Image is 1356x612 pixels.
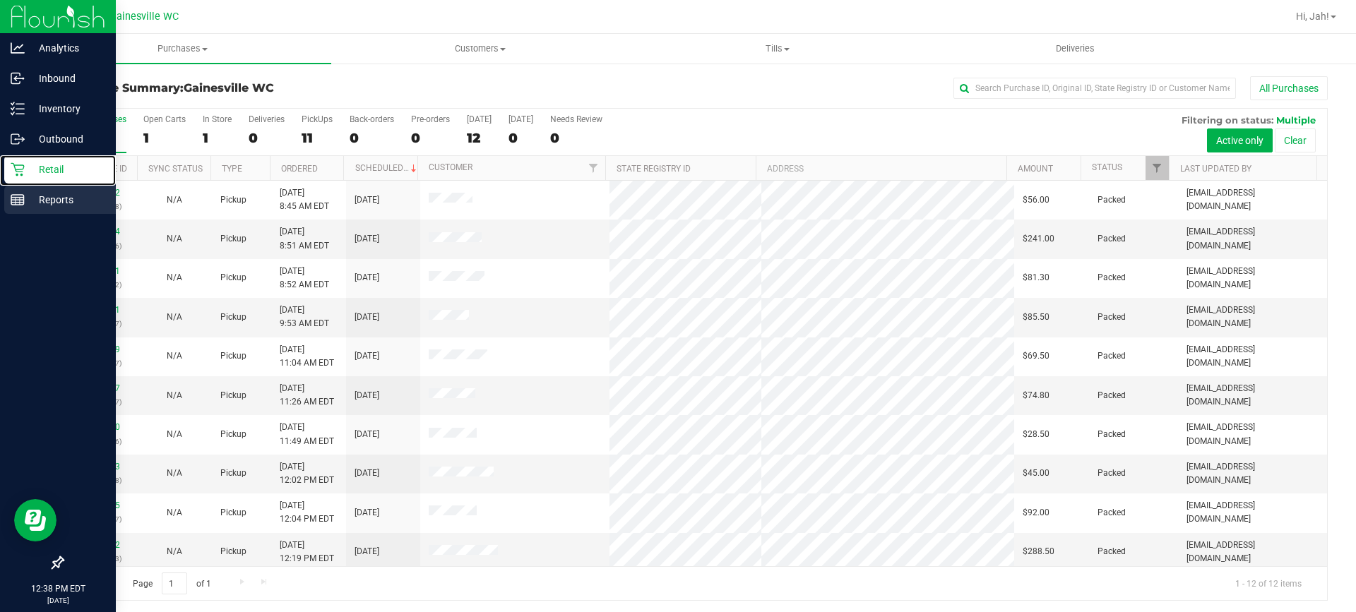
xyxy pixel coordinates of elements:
span: [DATE] [355,349,379,363]
button: N/A [167,271,182,284]
div: 0 [550,130,602,146]
div: Back-orders [350,114,394,124]
span: Not Applicable [167,195,182,205]
button: N/A [167,349,182,363]
span: [DATE] [355,311,379,324]
a: Filter [1146,156,1169,180]
span: Not Applicable [167,508,182,517]
button: N/A [167,545,182,558]
a: 11827857 [81,383,120,393]
input: 1 [162,572,187,594]
a: Scheduled [355,163,420,173]
div: 0 [249,130,285,146]
span: Pickup [220,193,246,207]
a: 11826294 [81,227,120,236]
p: Retail [25,161,109,178]
span: Pickup [220,311,246,324]
div: Open Carts [143,114,186,124]
span: $45.00 [1023,467,1049,480]
span: [DATE] 12:19 PM EDT [280,539,334,565]
div: 12 [467,130,492,146]
span: [DATE] 11:49 AM EDT [280,421,334,448]
span: Packed [1098,193,1126,207]
span: Packed [1098,506,1126,520]
span: Not Applicable [167,312,182,322]
iframe: Resource center [14,499,56,541]
span: Not Applicable [167,272,182,282]
span: [EMAIL_ADDRESS][DOMAIN_NAME] [1186,304,1319,330]
span: [DATE] [355,428,379,441]
span: [DATE] 8:51 AM EDT [280,225,329,252]
span: Page of 1 [121,572,222,594]
span: [DATE] [355,232,379,246]
inline-svg: Inbound [11,71,25,85]
div: PickUps [302,114,333,124]
span: Packed [1098,428,1126,441]
a: 11826182 [81,188,120,198]
span: [EMAIL_ADDRESS][DOMAIN_NAME] [1186,225,1319,252]
span: $288.50 [1023,545,1054,558]
span: [DATE] 9:53 AM EDT [280,304,329,330]
a: Filter [582,156,605,180]
button: N/A [167,232,182,246]
a: Customers [331,34,629,64]
input: Search Purchase ID, Original ID, State Registry ID or Customer Name... [953,78,1236,99]
span: [DATE] 8:52 AM EDT [280,265,329,292]
span: Multiple [1276,114,1316,126]
span: Not Applicable [167,546,182,556]
a: Ordered [281,164,318,174]
span: [DATE] [355,193,379,207]
p: 12:38 PM EDT [6,582,109,595]
span: Packed [1098,389,1126,402]
a: 11827980 [81,422,120,432]
a: Purchases [34,34,331,64]
span: Pickup [220,545,246,558]
span: [DATE] [355,545,379,558]
span: Pickup [220,271,246,284]
span: [DATE] [355,467,379,480]
span: [DATE] [355,506,379,520]
span: Pickup [220,232,246,246]
span: [EMAIL_ADDRESS][DOMAIN_NAME] [1186,460,1319,487]
span: Packed [1098,232,1126,246]
span: [EMAIL_ADDRESS][DOMAIN_NAME] [1186,421,1319,448]
span: Packed [1098,311,1126,324]
div: Needs Review [550,114,602,124]
span: Packed [1098,349,1126,363]
span: [DATE] 8:45 AM EDT [280,186,329,213]
a: Tills [629,34,926,64]
span: Purchases [34,42,331,55]
span: 1 - 12 of 12 items [1224,572,1313,594]
span: Gainesville WC [109,11,179,23]
div: [DATE] [467,114,492,124]
h3: Purchase Summary: [62,82,484,95]
div: Deliveries [249,114,285,124]
div: 0 [411,130,450,146]
a: Amount [1018,164,1053,174]
span: Deliveries [1037,42,1114,55]
span: [DATE] 11:04 AM EDT [280,343,334,370]
span: Not Applicable [167,468,182,478]
a: Type [222,164,242,174]
a: State Registry ID [617,164,691,174]
p: Analytics [25,40,109,56]
span: $241.00 [1023,232,1054,246]
span: Pickup [220,506,246,520]
th: Address [756,156,1006,181]
div: 0 [509,130,533,146]
a: 11828292 [81,540,120,550]
span: Packed [1098,271,1126,284]
p: [DATE] [6,595,109,606]
span: Pickup [220,467,246,480]
button: All Purchases [1250,76,1328,100]
a: 11826351 [81,266,120,276]
span: [DATE] [355,389,379,402]
span: Not Applicable [167,351,182,361]
span: $69.50 [1023,349,1049,363]
div: 1 [143,130,186,146]
span: Pickup [220,349,246,363]
span: [EMAIL_ADDRESS][DOMAIN_NAME] [1186,343,1319,370]
a: Sync Status [148,164,203,174]
inline-svg: Retail [11,162,25,176]
span: [EMAIL_ADDRESS][DOMAIN_NAME] [1186,382,1319,409]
